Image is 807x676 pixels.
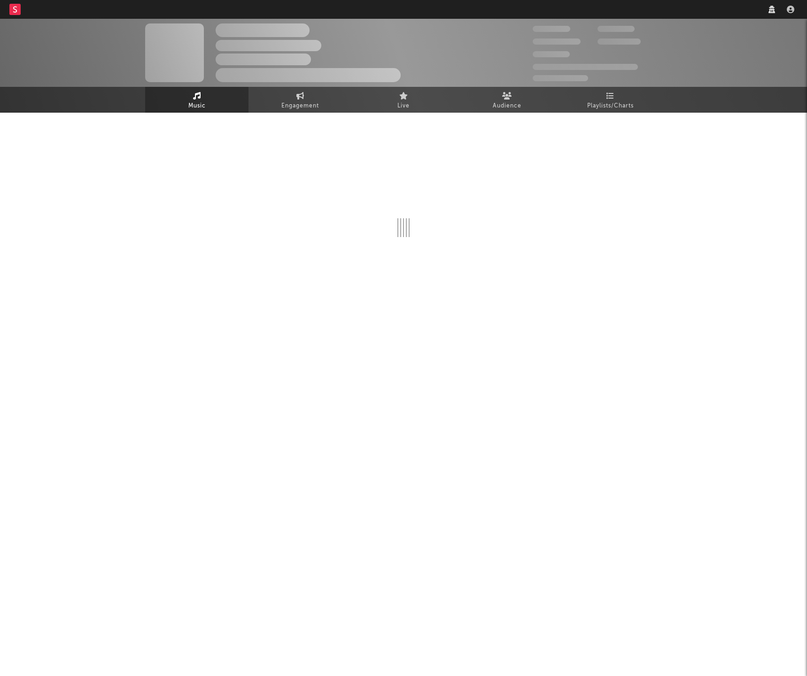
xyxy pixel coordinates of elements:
[493,100,521,112] span: Audience
[281,100,319,112] span: Engagement
[533,64,638,70] span: 50,000,000 Monthly Listeners
[352,87,455,113] a: Live
[533,26,570,32] span: 300,000
[188,100,206,112] span: Music
[248,87,352,113] a: Engagement
[533,75,588,81] span: Jump Score: 85.0
[455,87,559,113] a: Audience
[559,87,662,113] a: Playlists/Charts
[597,38,641,45] span: 1,000,000
[397,100,410,112] span: Live
[533,51,570,57] span: 100,000
[533,38,581,45] span: 50,000,000
[597,26,635,32] span: 100,000
[587,100,634,112] span: Playlists/Charts
[145,87,248,113] a: Music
